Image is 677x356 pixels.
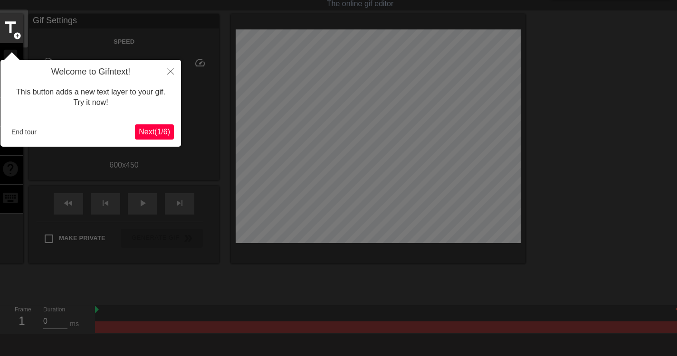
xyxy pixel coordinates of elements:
[8,77,174,118] div: This button adds a new text layer to your gif. Try it now!
[160,60,181,82] button: Close
[139,128,170,136] span: Next ( 1 / 6 )
[8,67,174,77] h4: Welcome to Gifntext!
[135,124,174,140] button: Next
[8,125,40,139] button: End tour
